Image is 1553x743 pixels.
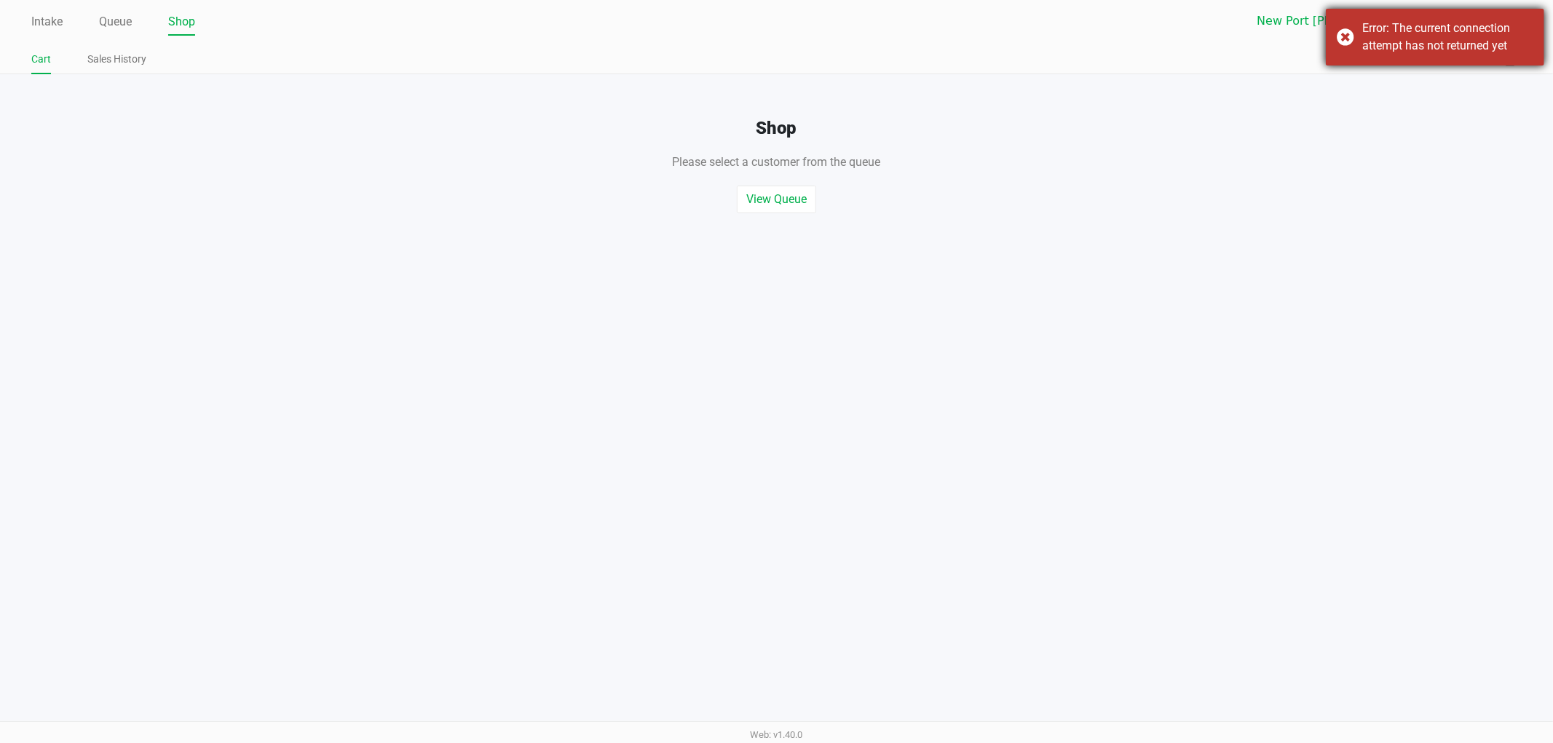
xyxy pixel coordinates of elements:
div: Error: The current connection attempt has not returned yet [1362,20,1533,55]
span: Web: v1.40.0 [751,729,803,740]
a: Cart [31,50,51,68]
button: View Queue [737,186,816,213]
a: Shop [168,12,195,32]
span: New Port [PERSON_NAME] [1257,12,1399,30]
a: Intake [31,12,63,32]
span: Please select a customer from the queue [673,155,881,169]
a: Queue [99,12,132,32]
a: Sales History [87,50,146,68]
button: Select [1407,8,1428,34]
